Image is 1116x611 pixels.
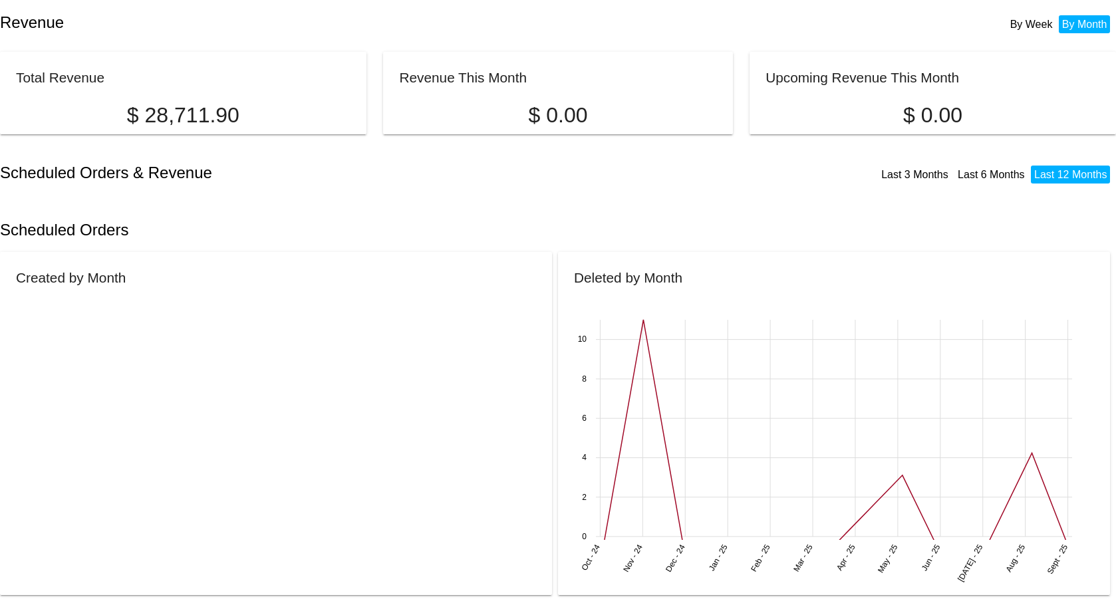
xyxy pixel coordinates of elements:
li: By Week [1007,15,1056,33]
text: [DATE] - 25 [956,543,984,584]
p: $ 0.00 [399,103,716,128]
text: Apr - 25 [835,543,857,572]
p: $ 28,711.90 [16,103,350,128]
h2: Created by Month [16,270,126,285]
h2: Revenue This Month [399,70,527,85]
text: 6 [582,414,587,423]
p: $ 0.00 [766,103,1100,128]
text: Nov - 24 [621,543,644,574]
a: Last 12 Months [1034,169,1107,180]
text: May - 25 [876,543,900,575]
text: Sept - 25 [1046,543,1070,576]
h2: Upcoming Revenue This Month [766,70,959,85]
text: Aug - 25 [1004,543,1027,574]
text: 10 [578,335,587,344]
text: Jun - 25 [920,543,942,573]
a: Last 6 Months [958,169,1025,180]
text: 0 [582,532,587,541]
text: 4 [582,453,587,463]
text: 2 [582,493,587,502]
text: Mar - 25 [791,543,815,574]
h2: Total Revenue [16,70,104,85]
text: Jan - 25 [707,543,730,573]
text: 8 [582,374,587,384]
li: By Month [1059,15,1111,33]
h2: Deleted by Month [574,270,682,285]
text: Dec - 24 [664,543,687,574]
a: Last 3 Months [881,169,948,180]
text: Feb - 25 [749,543,772,574]
text: Oct - 24 [580,543,603,572]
